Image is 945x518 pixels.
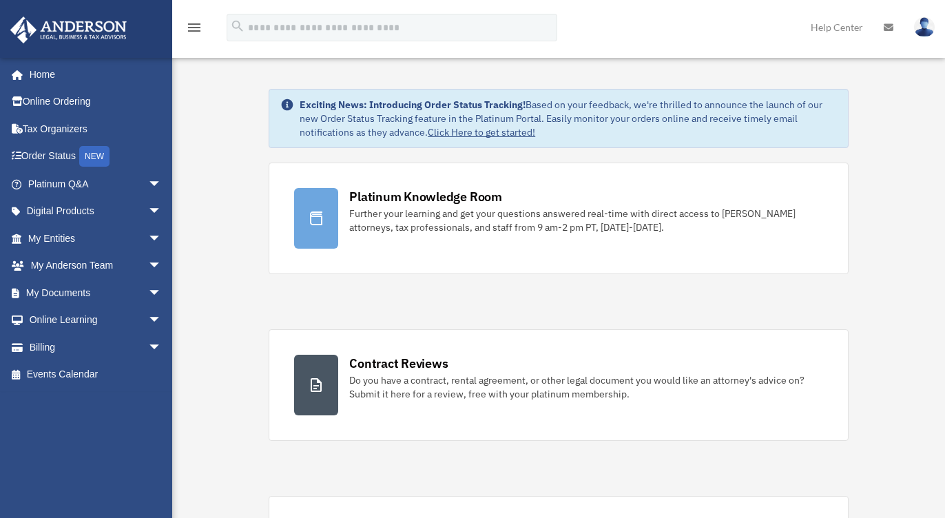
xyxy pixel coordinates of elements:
a: My Documentsarrow_drop_down [10,279,183,307]
span: arrow_drop_down [148,333,176,362]
a: Online Learningarrow_drop_down [10,307,183,334]
span: arrow_drop_down [148,225,176,253]
div: Contract Reviews [349,355,448,372]
a: My Anderson Teamarrow_drop_down [10,252,183,280]
span: arrow_drop_down [148,252,176,280]
a: My Entitiesarrow_drop_down [10,225,183,252]
a: Home [10,61,176,88]
a: Platinum Q&Aarrow_drop_down [10,170,183,198]
a: Tax Organizers [10,115,183,143]
a: Events Calendar [10,361,183,388]
span: arrow_drop_down [148,170,176,198]
a: Digital Productsarrow_drop_down [10,198,183,225]
a: Online Ordering [10,88,183,116]
i: search [230,19,245,34]
a: Contract Reviews Do you have a contract, rental agreement, or other legal document you would like... [269,329,849,441]
div: Do you have a contract, rental agreement, or other legal document you would like an attorney's ad... [349,373,823,401]
img: User Pic [914,17,935,37]
a: Platinum Knowledge Room Further your learning and get your questions answered real-time with dire... [269,163,849,274]
img: Anderson Advisors Platinum Portal [6,17,131,43]
a: Billingarrow_drop_down [10,333,183,361]
div: Further your learning and get your questions answered real-time with direct access to [PERSON_NAM... [349,207,823,234]
strong: Exciting News: Introducing Order Status Tracking! [300,99,526,111]
span: arrow_drop_down [148,198,176,226]
a: Click Here to get started! [428,126,535,138]
i: menu [186,19,202,36]
div: Based on your feedback, we're thrilled to announce the launch of our new Order Status Tracking fe... [300,98,837,139]
span: arrow_drop_down [148,279,176,307]
span: arrow_drop_down [148,307,176,335]
div: NEW [79,146,110,167]
a: Order StatusNEW [10,143,183,171]
a: menu [186,24,202,36]
div: Platinum Knowledge Room [349,188,502,205]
